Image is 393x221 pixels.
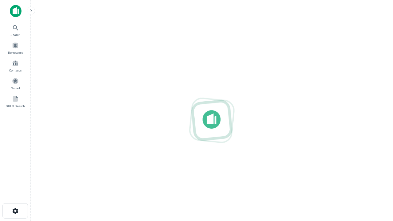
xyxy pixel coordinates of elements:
[2,75,29,92] a: Saved
[6,103,25,108] span: SREO Search
[362,172,393,201] iframe: Chat Widget
[9,68,21,73] span: Contacts
[2,93,29,110] a: SREO Search
[10,32,21,37] span: Search
[8,50,23,55] span: Borrowers
[11,86,20,91] span: Saved
[2,57,29,74] a: Contacts
[10,5,21,17] img: capitalize-icon.png
[2,40,29,56] a: Borrowers
[2,22,29,38] a: Search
